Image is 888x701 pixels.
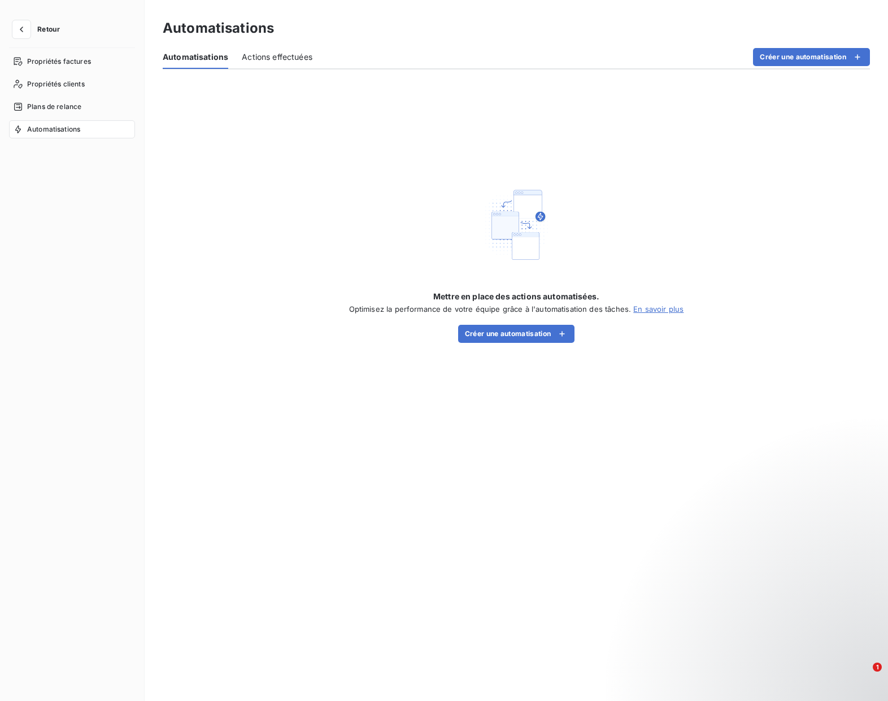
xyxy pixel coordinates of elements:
span: Mettre en place des actions automatisées. [433,291,599,302]
iframe: Intercom live chat [850,663,877,690]
h3: Automatisations [163,18,274,38]
span: Actions effectuées [242,51,312,63]
span: Propriétés clients [27,79,85,89]
a: Propriétés clients [9,75,135,93]
span: Propriétés factures [27,56,91,67]
span: 1 [873,663,882,672]
span: Automatisations [27,124,80,134]
a: En savoir plus [633,304,684,314]
iframe: Intercom notifications message [662,591,888,670]
button: Créer une automatisation [458,325,575,343]
span: Plans de relance [27,102,81,112]
button: Créer une automatisation [753,48,870,66]
a: Propriétés factures [9,53,135,71]
span: Optimisez la performance de votre équipe grâce à l'automatisation des tâches. [349,304,632,314]
button: Retour [9,20,69,38]
a: Automatisations [9,120,135,138]
span: Automatisations [163,51,228,63]
a: Plans de relance [9,98,135,116]
img: Empty state [480,189,552,262]
span: Retour [37,26,60,33]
